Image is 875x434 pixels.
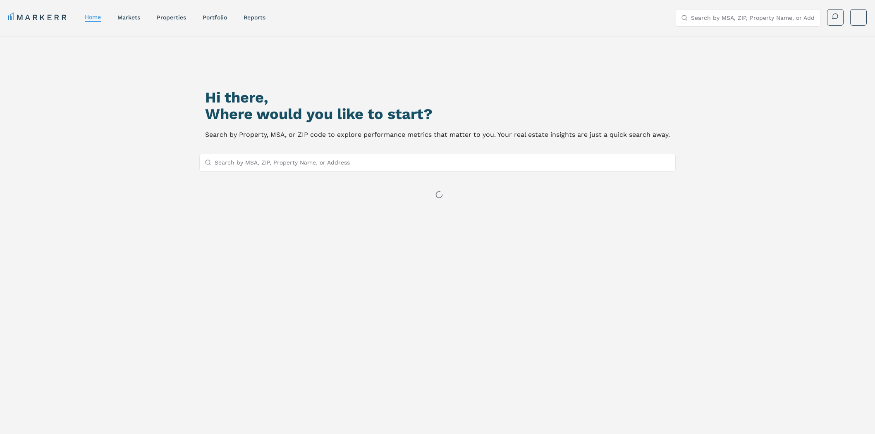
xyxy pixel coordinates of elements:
[691,10,815,26] input: Search by MSA, ZIP, Property Name, or Address
[117,14,140,21] a: markets
[157,14,186,21] a: properties
[215,154,670,171] input: Search by MSA, ZIP, Property Name, or Address
[8,12,68,23] a: MARKERR
[205,89,670,106] h1: Hi there,
[205,129,670,141] p: Search by Property, MSA, or ZIP code to explore performance metrics that matter to you. Your real...
[203,14,227,21] a: Portfolio
[205,106,670,122] h2: Where would you like to start?
[244,14,265,21] a: reports
[85,14,101,20] a: home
